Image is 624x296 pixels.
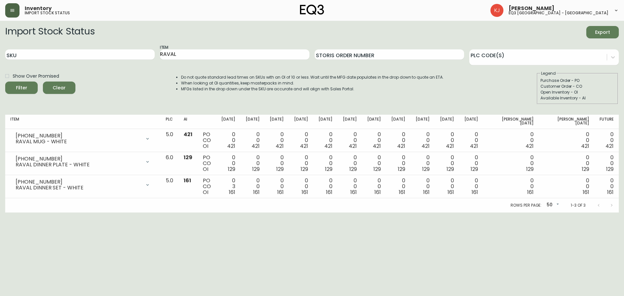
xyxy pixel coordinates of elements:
[227,142,235,150] span: 421
[14,10,107,16] div: Table de dinette ronde Kacia
[10,155,155,169] div: [PHONE_NUMBER]RAVAL DINNER PLATE - WHITE
[600,178,614,195] div: 0 0
[459,115,484,129] th: [DATE]
[228,165,235,173] span: 129
[440,178,454,195] div: 0 0
[606,165,614,173] span: 129
[25,11,70,15] h5: import stock status
[526,165,534,173] span: 129
[440,155,454,172] div: 0 0
[229,188,235,196] span: 161
[526,142,534,150] span: 421
[161,152,178,175] td: 6.0
[253,188,260,196] span: 161
[490,4,503,17] img: 24a625d34e264d2520941288c4a55f8e
[246,155,260,172] div: 0 0
[511,202,541,208] p: Rows per page:
[509,11,608,15] h5: eq3 [GEOGRAPHIC_DATA] - [GEOGRAPHIC_DATA]
[594,115,619,129] th: Future
[540,78,615,84] div: Purchase Order - PO
[184,154,192,161] span: 129
[600,132,614,149] div: 0 0
[367,132,381,149] div: 0 0
[399,188,405,196] span: 161
[470,142,478,150] span: 421
[435,115,459,129] th: [DATE]
[448,188,454,196] span: 161
[464,155,478,172] div: 0 0
[410,115,435,129] th: [DATE]
[221,178,235,195] div: 0 3
[16,156,141,162] div: [PHONE_NUMBER]
[540,95,615,101] div: Available Inventory - AI
[161,129,178,152] td: 5.0
[184,177,191,184] span: 161
[374,188,381,196] span: 161
[343,178,357,195] div: 0 0
[270,178,284,195] div: 0 0
[318,178,332,195] div: 0 0
[25,6,52,11] span: Inventory
[16,185,141,191] div: RAVAL DINNER SET - WHITE
[391,178,405,195] div: 0 0
[386,115,410,129] th: [DATE]
[350,188,357,196] span: 161
[16,162,141,168] div: RAVAL DINNER PLATE - WHITE
[539,115,594,129] th: [PERSON_NAME][DATE]
[472,188,478,196] span: 161
[16,84,27,92] div: Filter
[591,28,614,36] span: Export
[586,26,619,38] button: Export
[294,155,308,172] div: 0 0
[270,155,284,172] div: 0 0
[391,132,405,149] div: 0 0
[325,165,332,173] span: 129
[423,188,430,196] span: 161
[13,73,59,80] span: Show Over Promised
[10,132,155,146] div: [PHONE_NUMBER]RAVAL MUG - WHITE
[447,165,454,173] span: 129
[48,84,70,92] span: Clear
[544,132,589,149] div: 0 0
[5,82,38,94] button: Filter
[265,115,289,129] th: [DATE]
[289,115,313,129] th: [DATE]
[43,82,75,94] button: Clear
[416,132,430,149] div: 0 0
[581,142,589,150] span: 421
[571,202,586,208] p: 1-3 of 3
[252,165,260,173] span: 129
[181,86,444,92] li: MFGs listed in the drop down under the SKU are accurate and will align with Sales Portal.
[398,165,405,173] span: 129
[16,139,141,145] div: RAVAL MUG - WHITE
[276,165,284,173] span: 129
[607,188,614,196] span: 161
[488,178,534,195] div: 0 0
[464,178,478,195] div: 0 0
[252,142,260,150] span: 421
[178,115,198,129] th: AI
[161,115,178,129] th: PLC
[544,200,560,211] div: 50
[270,132,284,149] div: 0 0
[181,74,444,80] li: Do not quote standard lead times on SKUs with an OI of 10 or less. Wait until the MFG date popula...
[440,132,454,149] div: 0 0
[203,155,211,172] div: PO CO
[14,19,107,28] div: Bois d'acacia massif avec un grain riche et complexe, disponible en java ou en noir.
[5,115,161,129] th: Item
[301,165,308,173] span: 129
[488,155,534,172] div: 0 0
[203,165,208,173] span: OI
[16,133,141,139] div: [PHONE_NUMBER]
[527,188,534,196] span: 161
[367,155,381,172] div: 0 0
[464,132,478,149] div: 0 0
[246,132,260,149] div: 0 0
[294,132,308,149] div: 0 0
[373,142,381,150] span: 421
[483,115,539,129] th: [PERSON_NAME][DATE]
[544,178,589,195] div: 0 0
[446,142,454,150] span: 421
[302,188,308,196] span: 161
[583,188,589,196] span: 161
